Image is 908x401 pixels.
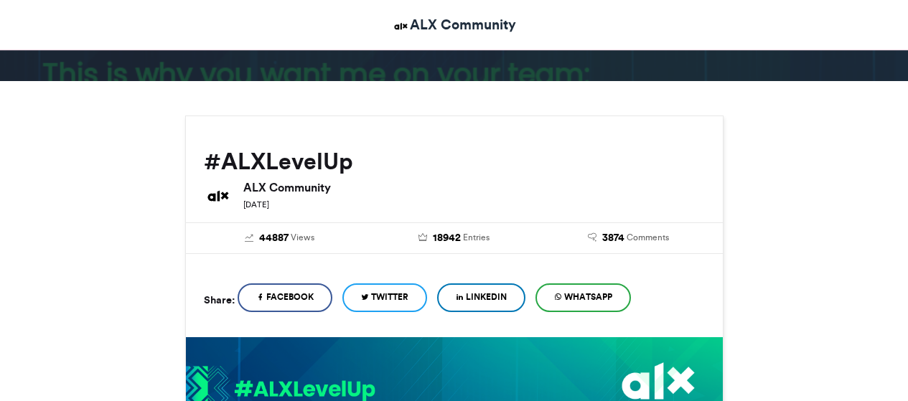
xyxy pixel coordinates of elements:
span: Views [291,231,314,244]
a: ALX Community [392,14,516,35]
a: 44887 Views [204,230,357,246]
span: Twitter [371,291,408,303]
span: Entries [463,231,490,244]
small: [DATE] [243,199,269,209]
img: ALX Community [204,181,233,210]
a: Twitter [342,283,427,312]
span: 18942 [433,230,461,246]
a: WhatsApp [535,283,631,312]
a: 18942 Entries [378,230,530,246]
a: Facebook [238,283,332,312]
h2: #ALXLevelUp [204,148,705,174]
h5: Share: [204,291,235,309]
img: ALX Community [392,17,410,35]
span: Facebook [266,291,314,303]
span: 3874 [602,230,624,246]
span: Comments [627,231,669,244]
span: LinkedIn [466,291,507,303]
h6: ALX Community [243,181,705,193]
a: LinkedIn [437,283,525,312]
span: 44887 [259,230,289,246]
span: WhatsApp [564,291,612,303]
a: 3874 Comments [552,230,705,246]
